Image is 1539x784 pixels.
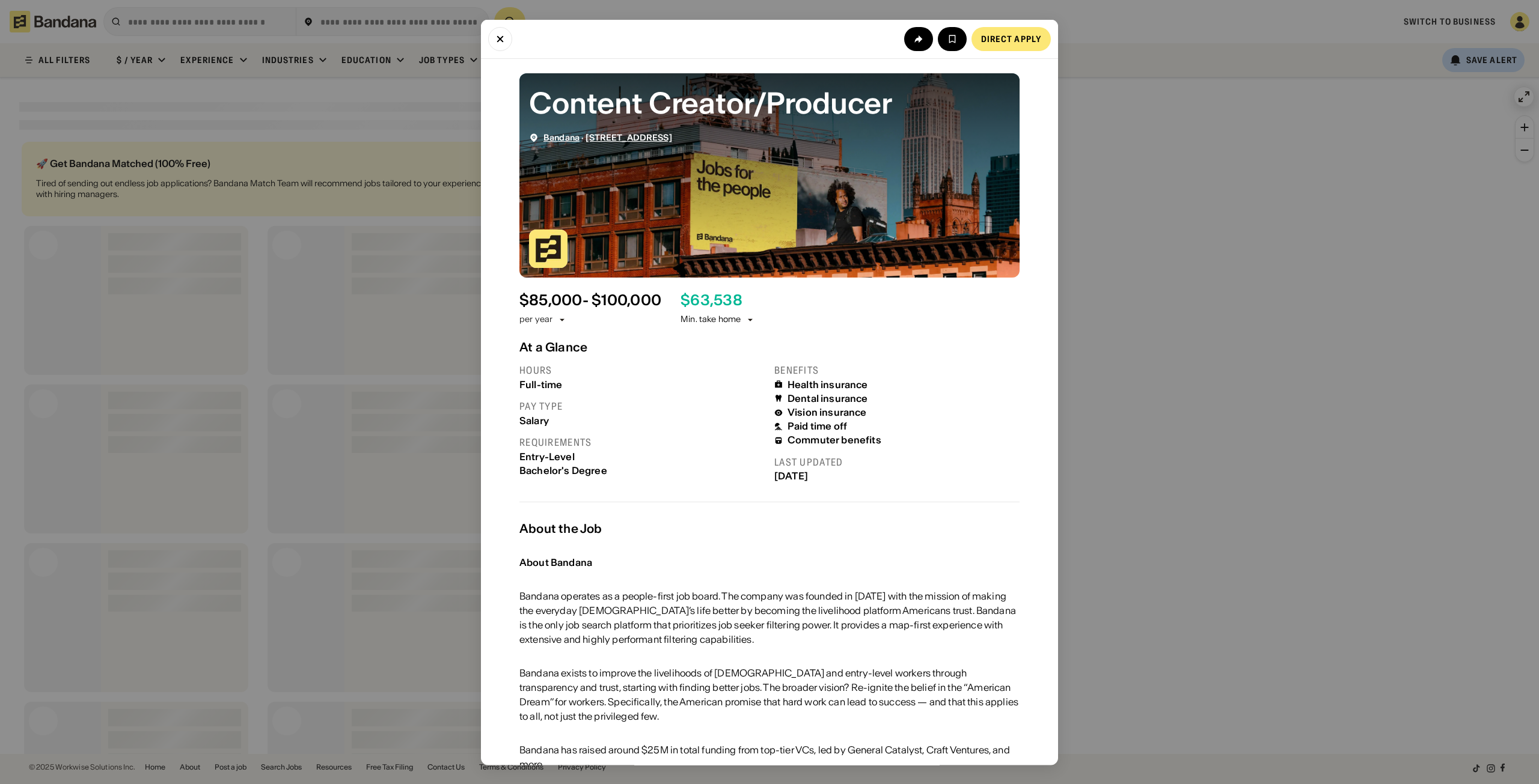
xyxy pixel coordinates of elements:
[519,363,765,376] div: Hours
[519,339,1020,354] div: At a Glance
[519,665,1020,723] div: Bandana exists to improve the livelihoods of [DEMOGRAPHIC_DATA] and entry-level workers through t...
[519,588,1020,646] div: Bandana operates as a people-first job board. The company was founded in [DATE] with the mission ...
[519,436,765,448] div: Requirements
[519,451,765,462] div: Entry-Level
[543,132,580,142] a: Bandana
[788,421,847,432] div: Paid time off
[529,82,1010,123] div: Content Creator/Producer
[774,455,1020,468] div: Last updated
[788,434,881,446] div: Commuter benefits
[681,314,755,326] div: Min. take home
[519,291,661,309] div: $ 85,000 - $100,000
[774,363,1020,376] div: Benefits
[788,378,868,390] div: Health insurance
[519,556,592,568] div: About Bandana
[519,464,765,476] div: Bachelor's Degree
[788,392,868,404] div: Dental insurance
[543,132,672,142] div: ·
[774,470,1020,482] div: [DATE]
[981,34,1041,43] div: Direct Apply
[788,407,867,418] div: Vision insurance
[488,26,512,50] button: Close
[519,742,1020,771] div: Bandana has raised around $25M in total funding from top-tier VCs, led by General Catalyst, Craft...
[519,314,552,326] div: per year
[519,521,1020,535] div: About the Job
[529,229,568,267] img: Bandana logo
[586,132,672,142] a: [STREET_ADDRESS]
[681,291,742,309] div: $ 63,538
[519,378,765,390] div: Full-time
[519,400,765,412] div: Pay type
[519,415,765,426] div: Salary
